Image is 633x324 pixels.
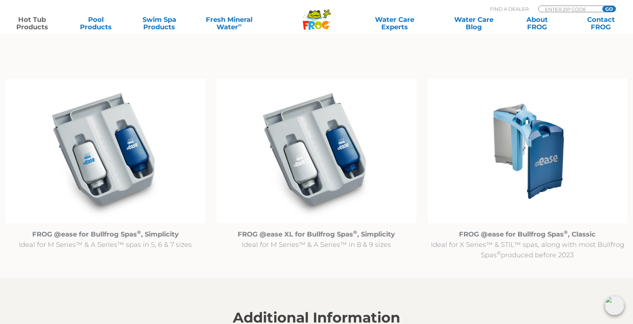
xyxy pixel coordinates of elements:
a: ContactFROG [576,16,626,31]
a: AboutFROG [513,16,562,31]
strong: FROG @ease XL for Bullfrog Spas , Simplicity [238,230,395,238]
a: Fresh MineralWater∞ [198,16,260,31]
p: Ideal for X Series™ & STIL™ spas, along with most Bullfrog Spas produced before 2023 [428,229,627,260]
sup: ® [137,229,141,235]
sup: ® [353,229,357,235]
strong: FROG @ease for Bullfrog Spas , Classic [459,230,596,238]
img: @ease_Bullfrog_FROG @easeXL for Bullfrog Spas with Filter [217,79,416,224]
a: Water CareExperts [355,16,435,31]
a: PoolProducts [71,16,121,31]
sup: ® [497,250,501,256]
strong: FROG @ease for Bullfrog Spas , Simplicity [32,230,179,238]
img: @ease_Bullfrog_FROG @ease R180 for Bullfrog Spas with Filter [6,79,205,224]
sup: ∞ [238,22,242,28]
a: Hot TubProducts [7,16,57,31]
p: Find A Dealer [490,6,529,12]
a: Water CareBlog [449,16,499,31]
a: Swim SpaProducts [135,16,184,31]
img: Untitled design (94) [428,79,627,224]
sup: ® [564,229,568,235]
p: Ideal for M Series™ & A Series™ spas in 5, 6 & 7 sizes [6,229,205,250]
p: Ideal for M Series™ & A Series™ in 8 & 9 sizes [217,229,416,250]
input: GO [602,6,616,12]
input: Zip Code Form [544,6,594,12]
img: openIcon [605,296,624,315]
